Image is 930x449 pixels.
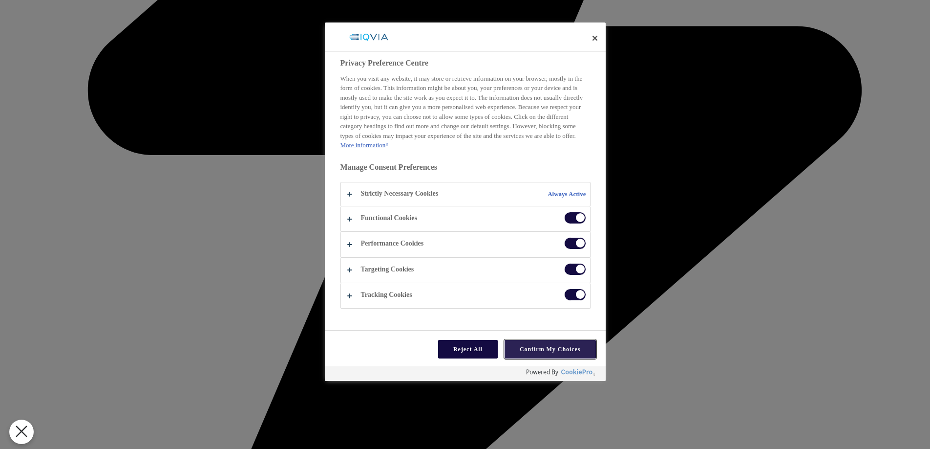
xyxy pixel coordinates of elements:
button: Close Preferences [9,420,34,444]
h3: Manage Consent Preferences [340,162,591,178]
button: Close [584,27,606,49]
div: When you visit any website, it may store or retrieve information on your browser, mostly in the f... [340,74,591,150]
button: Confirm My Choices [505,340,596,359]
div: Preference center [325,22,606,381]
div: Privacy Preference Centre [325,22,606,381]
img: Powered by OneTrust Opens in a new Tab [527,369,593,377]
div: Company Logo [339,27,398,47]
h2: Privacy Preference Centre [340,57,591,69]
img: Company Logo [343,27,394,47]
button: Reject All [438,340,498,359]
a: Powered by OneTrust Opens in a new Tab [527,369,601,381]
a: More information about your privacy, opens in a new tab [340,141,388,149]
